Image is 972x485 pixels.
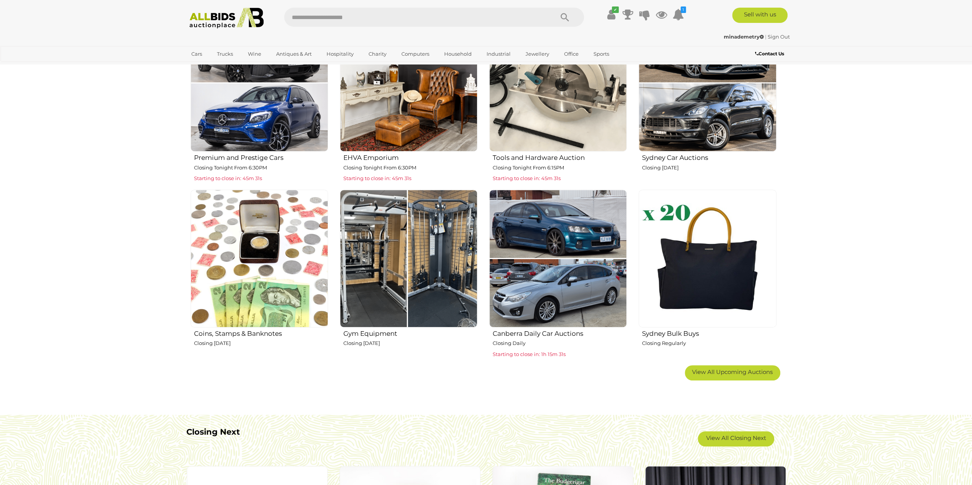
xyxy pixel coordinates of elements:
p: Closing [DATE] [642,163,776,172]
img: Tools and Hardware Auction [489,14,627,151]
h2: Sydney Bulk Buys [642,328,776,337]
a: Tools and Hardware Auction Closing Tonight From 6:15PM Starting to close in: 45m 31s [489,14,627,184]
a: Sports [589,48,614,60]
a: Cars [186,48,207,60]
a: minademetry [724,34,765,40]
a: Trucks [212,48,238,60]
p: Closing [DATE] [194,339,328,348]
img: Canberra Daily Car Auctions [489,190,627,327]
p: Closing Tonight From 6:30PM [194,163,328,172]
p: Closing [DATE] [343,339,477,348]
p: Closing Daily [493,339,627,348]
img: Coins, Stamps & Banknotes [191,190,328,327]
span: Starting to close in: 45m 31s [493,175,561,181]
span: | [765,34,767,40]
a: [GEOGRAPHIC_DATA] [186,60,251,73]
img: Allbids.com.au [185,8,268,29]
p: Closing Tonight From 6:15PM [493,163,627,172]
a: View All Upcoming Auctions [685,365,780,380]
img: Sydney Car Auctions [639,14,776,151]
img: Premium and Prestige Cars [191,14,328,151]
h2: Sydney Car Auctions [642,152,776,161]
a: 1 [673,8,684,21]
a: Sydney Car Auctions Closing [DATE] [638,14,776,184]
a: EHVA Emporium Closing Tonight From 6:30PM Starting to close in: 45m 31s [340,14,477,184]
span: Starting to close in: 45m 31s [343,175,411,181]
a: Charity [364,48,391,60]
a: Coins, Stamps & Banknotes Closing [DATE] [190,189,328,359]
strong: minademetry [724,34,764,40]
h2: EHVA Emporium [343,152,477,161]
button: Search [546,8,584,27]
img: Sydney Bulk Buys [639,190,776,327]
a: Contact Us [755,50,786,58]
a: Sydney Bulk Buys Closing Regularly [638,189,776,359]
i: ✔ [612,6,619,13]
a: Computers [396,48,434,60]
a: Office [559,48,584,60]
a: Jewellery [521,48,554,60]
a: Household [439,48,477,60]
a: Sell with us [732,8,788,23]
p: Closing Tonight From 6:30PM [343,163,477,172]
h2: Gym Equipment [343,328,477,337]
a: Wine [243,48,266,60]
a: Antiques & Art [271,48,317,60]
span: Starting to close in: 1h 15m 31s [493,351,566,357]
img: Gym Equipment [340,190,477,327]
a: ✔ [605,8,617,21]
b: Closing Next [186,427,240,437]
img: EHVA Emporium [340,14,477,151]
h2: Premium and Prestige Cars [194,152,328,161]
a: Premium and Prestige Cars Closing Tonight From 6:30PM Starting to close in: 45m 31s [190,14,328,184]
span: Starting to close in: 45m 31s [194,175,262,181]
a: Canberra Daily Car Auctions Closing Daily Starting to close in: 1h 15m 31s [489,189,627,359]
span: View All Upcoming Auctions [692,368,773,375]
a: Hospitality [322,48,359,60]
a: Gym Equipment Closing [DATE] [340,189,477,359]
p: Closing Regularly [642,339,776,348]
i: 1 [681,6,686,13]
a: Sign Out [768,34,790,40]
b: Contact Us [755,51,784,56]
a: Industrial [482,48,516,60]
h2: Tools and Hardware Auction [493,152,627,161]
a: View All Closing Next [698,431,774,446]
h2: Coins, Stamps & Banknotes [194,328,328,337]
h2: Canberra Daily Car Auctions [493,328,627,337]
